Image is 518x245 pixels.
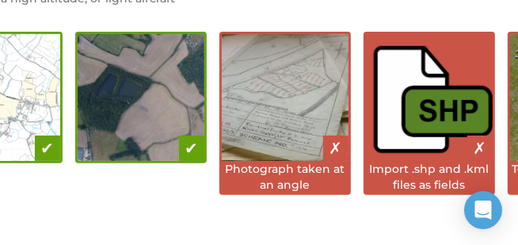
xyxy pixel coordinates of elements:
img: Photos taken at an angle are bad [222,34,349,161]
div: ✔ [179,136,204,161]
div: ✗ [467,136,493,161]
div: Open Intercom Messenger [464,191,502,229]
img: Shapefiles are bad [366,34,493,161]
img: Drone photography is good [78,34,204,161]
div: Photograph taken at an angle [222,161,349,193]
div: ✔ [35,136,60,161]
div: ✗ [323,136,349,161]
div: Import .shp and .kml files as fields [366,161,493,193]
